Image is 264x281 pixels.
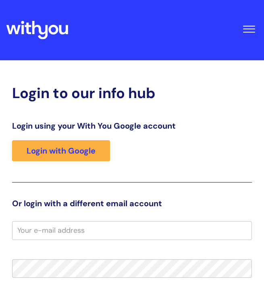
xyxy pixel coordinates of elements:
[12,140,110,161] a: Login with Google
[12,84,252,102] h2: Login to our info hub
[12,199,252,208] h3: Or login with a different email account
[12,121,252,131] h3: Login using your With You Google account
[12,221,252,240] input: Your e-mail address
[240,14,258,39] button: Toggle Navigation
